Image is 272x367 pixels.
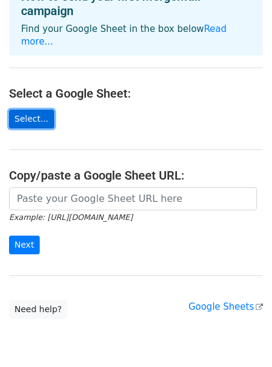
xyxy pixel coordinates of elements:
p: Find your Google Sheet in the box below [21,23,251,48]
input: Next [9,236,40,254]
a: Google Sheets [188,301,263,312]
input: Paste your Google Sheet URL here [9,187,257,210]
h4: Copy/paste a Google Sheet URL: [9,168,263,183]
iframe: Chat Widget [212,309,272,367]
h4: Select a Google Sheet: [9,86,263,101]
a: Need help? [9,300,67,319]
small: Example: [URL][DOMAIN_NAME] [9,213,132,222]
div: 聊天小工具 [212,309,272,367]
a: Read more... [21,24,227,47]
a: Select... [9,110,54,128]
